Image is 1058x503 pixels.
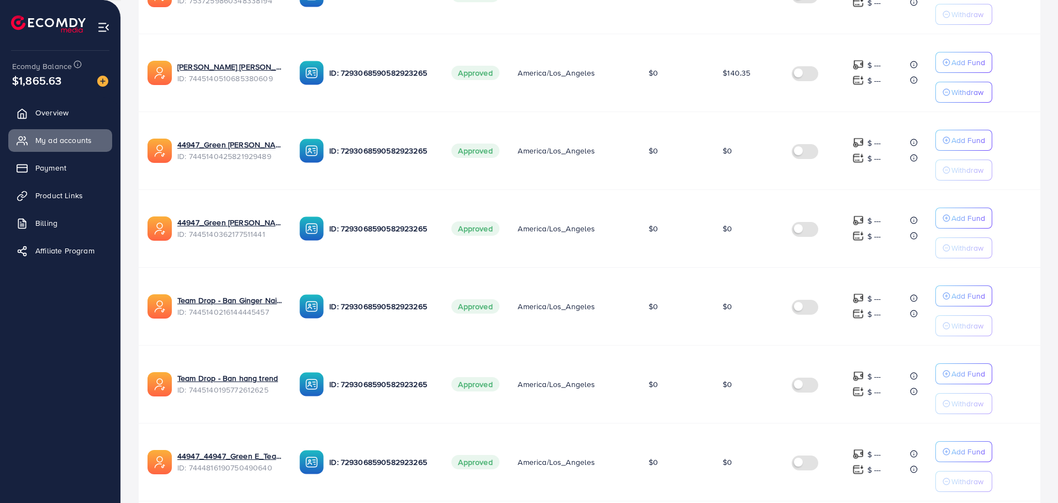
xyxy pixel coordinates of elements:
[951,475,983,488] p: Withdraw
[852,59,864,71] img: top-up amount
[723,223,732,234] span: $0
[451,455,499,469] span: Approved
[148,216,172,241] img: ic-ads-acc.e4c84228.svg
[649,67,658,78] span: $0
[299,450,324,474] img: ic-ba-acc.ded83a64.svg
[723,379,732,390] span: $0
[451,221,499,236] span: Approved
[329,144,434,157] p: ID: 7293068590582923265
[852,370,864,382] img: top-up amount
[177,73,282,84] span: ID: 7445140510685380609
[35,245,94,256] span: Affiliate Program
[723,145,732,156] span: $0
[935,441,992,462] button: Add Fund
[177,373,282,395] div: <span class='underline'>Team Drop - Ban hang trend</span></br>7445140195772612625
[177,139,282,162] div: <span class='underline'>44947_Green E_TeamVL_Trần Thị Phương Linh</span></br>7445140425821929489
[8,157,112,179] a: Payment
[1011,453,1050,495] iframe: Chat
[951,211,985,225] p: Add Fund
[867,152,881,165] p: $ ---
[867,385,881,399] p: $ ---
[148,294,172,319] img: ic-ads-acc.e4c84228.svg
[177,61,282,72] a: [PERSON_NAME] [PERSON_NAME][GEOGRAPHIC_DATA]
[8,102,112,124] a: Overview
[867,214,881,227] p: $ ---
[935,315,992,336] button: Withdraw
[329,456,434,469] p: ID: 7293068590582923265
[951,86,983,99] p: Withdraw
[867,448,881,461] p: $ ---
[723,457,732,468] span: $0
[649,301,658,312] span: $0
[867,292,881,305] p: $ ---
[177,295,282,306] a: Team Drop - Ban Ginger Nails
[649,145,658,156] span: $0
[518,457,595,468] span: America/Los_Angeles
[723,67,750,78] span: $140.35
[11,15,86,33] img: logo
[299,61,324,85] img: ic-ba-acc.ded83a64.svg
[649,223,658,234] span: $0
[177,61,282,84] div: <span class='underline'>Nguyễn Hoàng Phước Định</span></br>7445140510685380609
[177,139,282,150] a: 44947_Green [PERSON_NAME]
[935,237,992,258] button: Withdraw
[177,373,282,384] a: Team Drop - Ban hang trend
[299,139,324,163] img: ic-ba-acc.ded83a64.svg
[8,212,112,234] a: Billing
[8,129,112,151] a: My ad accounts
[329,222,434,235] p: ID: 7293068590582923265
[177,229,282,240] span: ID: 7445140362177511441
[649,457,658,468] span: $0
[177,306,282,317] span: ID: 7445140216144445457
[852,75,864,86] img: top-up amount
[852,308,864,320] img: top-up amount
[8,240,112,262] a: Affiliate Program
[35,218,57,229] span: Billing
[97,76,108,87] img: image
[867,136,881,150] p: $ ---
[852,293,864,304] img: top-up amount
[177,451,282,462] a: 44947_44947_Green E_TeamVL_Lê Thị Mỹ Linh_1733381354782
[935,208,992,229] button: Add Fund
[299,216,324,241] img: ic-ba-acc.ded83a64.svg
[951,56,985,69] p: Add Fund
[148,450,172,474] img: ic-ads-acc.e4c84228.svg
[299,372,324,396] img: ic-ba-acc.ded83a64.svg
[329,378,434,391] p: ID: 7293068590582923265
[518,301,595,312] span: America/Los_Angeles
[148,61,172,85] img: ic-ads-acc.e4c84228.svg
[329,66,434,80] p: ID: 7293068590582923265
[935,363,992,384] button: Add Fund
[951,319,983,332] p: Withdraw
[951,8,983,21] p: Withdraw
[852,448,864,460] img: top-up amount
[177,217,282,240] div: <span class='underline'>44947_Green E_TeamVL_Nguyễn Thị Xuân Vy</span></br>7445140362177511441
[451,66,499,80] span: Approved
[35,107,69,118] span: Overview
[177,384,282,395] span: ID: 7445140195772612625
[852,230,864,242] img: top-up amount
[935,52,992,73] button: Add Fund
[867,230,881,243] p: $ ---
[12,72,61,88] span: $1,865.63
[935,82,992,103] button: Withdraw
[177,151,282,162] span: ID: 7445140425821929489
[518,379,595,390] span: America/Los_Angeles
[951,163,983,177] p: Withdraw
[8,184,112,207] a: Product Links
[951,367,985,380] p: Add Fund
[867,370,881,383] p: $ ---
[148,372,172,396] img: ic-ads-acc.e4c84228.svg
[852,215,864,226] img: top-up amount
[852,386,864,398] img: top-up amount
[12,61,72,72] span: Ecomdy Balance
[951,445,985,458] p: Add Fund
[518,223,595,234] span: America/Los_Angeles
[177,295,282,317] div: <span class='underline'>Team Drop - Ban Ginger Nails</span></br>7445140216144445457
[935,4,992,25] button: Withdraw
[852,137,864,149] img: top-up amount
[518,145,595,156] span: America/Los_Angeles
[329,300,434,313] p: ID: 7293068590582923265
[177,451,282,473] div: <span class='underline'>44947_44947_Green E_TeamVL_Lê Thị Mỹ Linh_1733381354782</span></br>744481...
